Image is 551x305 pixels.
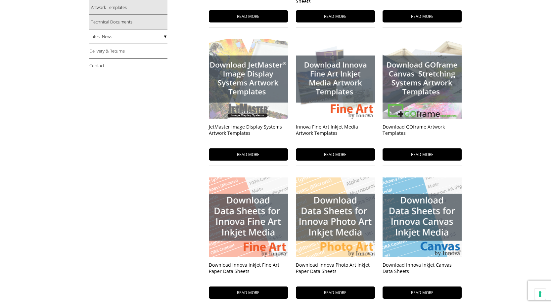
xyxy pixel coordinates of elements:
button: Your consent preferences for tracking technologies [534,288,546,300]
span: READ MORE [209,148,288,161]
span: READ MORE [383,10,462,22]
span: READ MORE [383,148,462,161]
h3: JetMaster Image Display Systems Artwork Templates [209,124,288,143]
h3: Download Innova Photo Art Inkjet Paper Data Sheets [296,262,375,282]
a: Latest News [89,29,167,44]
span: READ MORE [383,286,462,299]
a: Delivery & Returns [89,44,167,58]
span: READ MORE [296,286,375,299]
h3: Download Innova Inkjet Canvas Data Sheets [383,262,462,282]
span: READ MORE [296,10,375,22]
a: Contact [89,58,167,73]
h3: Innova Fine Art Inkjet Media Artwork Templates [296,124,375,143]
h3: Download Innova Inkjet Fine Art Paper Data Sheets [209,262,288,282]
span: READ MORE [209,286,288,299]
span: READ MORE [296,148,375,161]
span: READ MORE [209,10,288,22]
a: Artwork Templates [89,0,167,15]
h3: Download GOframe Artwork Templates [383,124,462,143]
a: Technical Documents [89,15,167,29]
